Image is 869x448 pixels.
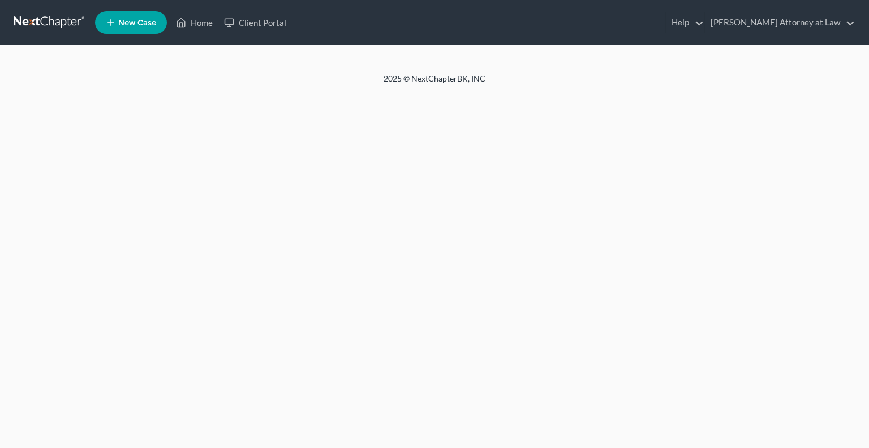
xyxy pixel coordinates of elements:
div: 2025 © NextChapterBK, INC [112,73,757,93]
a: Client Portal [218,12,292,33]
a: [PERSON_NAME] Attorney at Law [705,12,855,33]
a: Help [666,12,704,33]
a: Home [170,12,218,33]
new-legal-case-button: New Case [95,11,167,34]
